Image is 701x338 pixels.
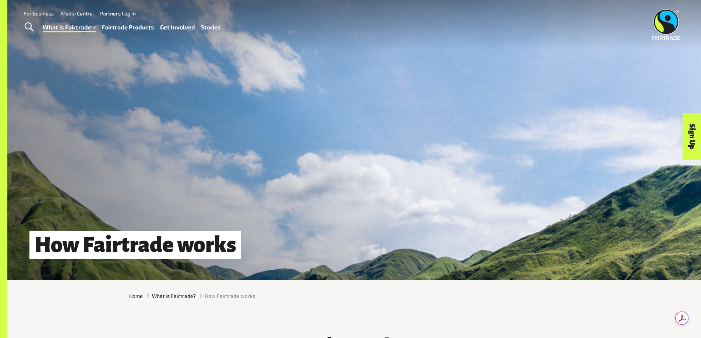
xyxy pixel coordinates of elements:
[652,9,680,40] img: Fairtrade Australia New Zealand logo
[129,292,143,300] a: Home
[160,22,195,33] a: Get Involved
[24,10,54,17] a: For business
[152,292,196,300] a: What is Fairtrade?
[43,22,96,33] a: What is Fairtrade
[205,292,255,300] span: How Fairtrade works
[102,22,154,33] a: Fairtrade Products
[100,10,136,17] a: Partners Log In
[20,18,38,36] a: Toggle Search
[29,231,241,259] h1: How Fairtrade works
[201,22,221,33] a: Stories
[61,10,93,17] a: Media Centre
